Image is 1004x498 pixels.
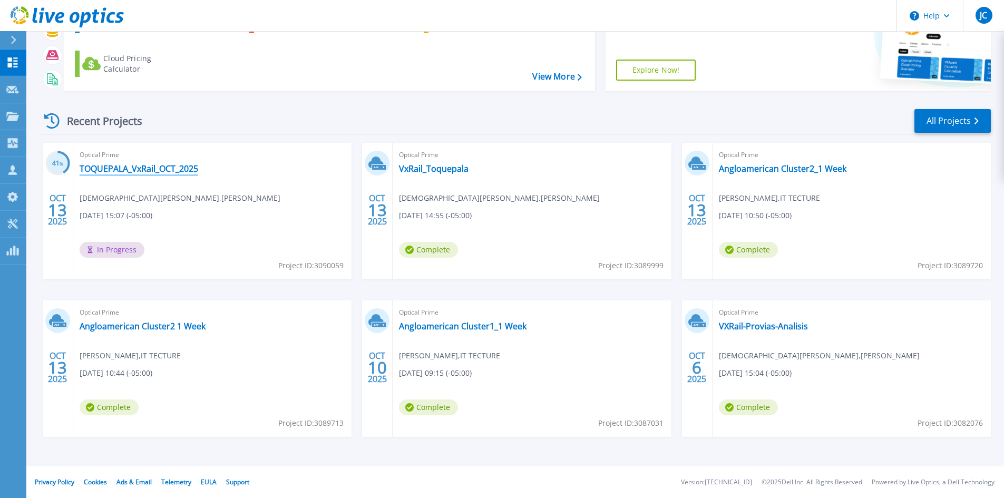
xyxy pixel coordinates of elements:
[399,149,665,161] span: Optical Prime
[278,417,344,429] span: Project ID: 3089713
[367,191,387,229] div: OCT 2025
[47,191,67,229] div: OCT 2025
[48,363,67,372] span: 13
[399,242,458,258] span: Complete
[80,307,345,318] span: Optical Prime
[80,350,181,362] span: [PERSON_NAME] , IT TECTURE
[201,477,217,486] a: EULA
[60,161,63,167] span: %
[598,260,664,271] span: Project ID: 3089999
[367,348,387,387] div: OCT 2025
[80,192,280,204] span: [DEMOGRAPHIC_DATA][PERSON_NAME] , [PERSON_NAME]
[399,307,665,318] span: Optical Prime
[84,477,107,486] a: Cookies
[719,242,778,258] span: Complete
[918,417,983,429] span: Project ID: 3082076
[719,163,846,174] a: Angloamerican Cluster2_1 Week
[616,60,696,81] a: Explore Now!
[80,399,139,415] span: Complete
[399,367,472,379] span: [DATE] 09:15 (-05:00)
[47,348,67,387] div: OCT 2025
[226,477,249,486] a: Support
[918,260,983,271] span: Project ID: 3089720
[278,260,344,271] span: Project ID: 3090059
[368,206,387,214] span: 13
[687,348,707,387] div: OCT 2025
[719,149,984,161] span: Optical Prime
[161,477,191,486] a: Telemetry
[681,479,752,486] li: Version: [TECHNICAL_ID]
[80,149,345,161] span: Optical Prime
[762,479,862,486] li: © 2025 Dell Inc. All Rights Reserved
[45,158,70,170] h3: 41
[532,72,581,82] a: View More
[399,399,458,415] span: Complete
[116,477,152,486] a: Ads & Email
[980,11,987,19] span: JC
[692,363,701,372] span: 6
[687,191,707,229] div: OCT 2025
[41,108,157,134] div: Recent Projects
[80,321,206,331] a: Angloamerican Cluster2 1 Week
[103,53,188,74] div: Cloud Pricing Calculator
[399,192,600,204] span: [DEMOGRAPHIC_DATA][PERSON_NAME] , [PERSON_NAME]
[80,163,198,174] a: TOQUEPALA_VxRail_OCT_2025
[399,321,527,331] a: Angloamerican Cluster1_1 Week
[368,363,387,372] span: 10
[399,163,469,174] a: VxRail_Toquepala
[80,367,152,379] span: [DATE] 10:44 (-05:00)
[719,367,792,379] span: [DATE] 15:04 (-05:00)
[48,206,67,214] span: 13
[719,192,820,204] span: [PERSON_NAME] , IT TECTURE
[872,479,995,486] li: Powered by Live Optics, a Dell Technology
[914,109,991,133] a: All Projects
[719,321,808,331] a: VXRail-Provias-Analisis
[399,350,500,362] span: [PERSON_NAME] , IT TECTURE
[399,210,472,221] span: [DATE] 14:55 (-05:00)
[35,477,74,486] a: Privacy Policy
[687,206,706,214] span: 13
[598,417,664,429] span: Project ID: 3087031
[719,399,778,415] span: Complete
[75,51,192,77] a: Cloud Pricing Calculator
[719,307,984,318] span: Optical Prime
[719,210,792,221] span: [DATE] 10:50 (-05:00)
[80,210,152,221] span: [DATE] 15:07 (-05:00)
[719,350,920,362] span: [DEMOGRAPHIC_DATA][PERSON_NAME] , [PERSON_NAME]
[80,242,144,258] span: In Progress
